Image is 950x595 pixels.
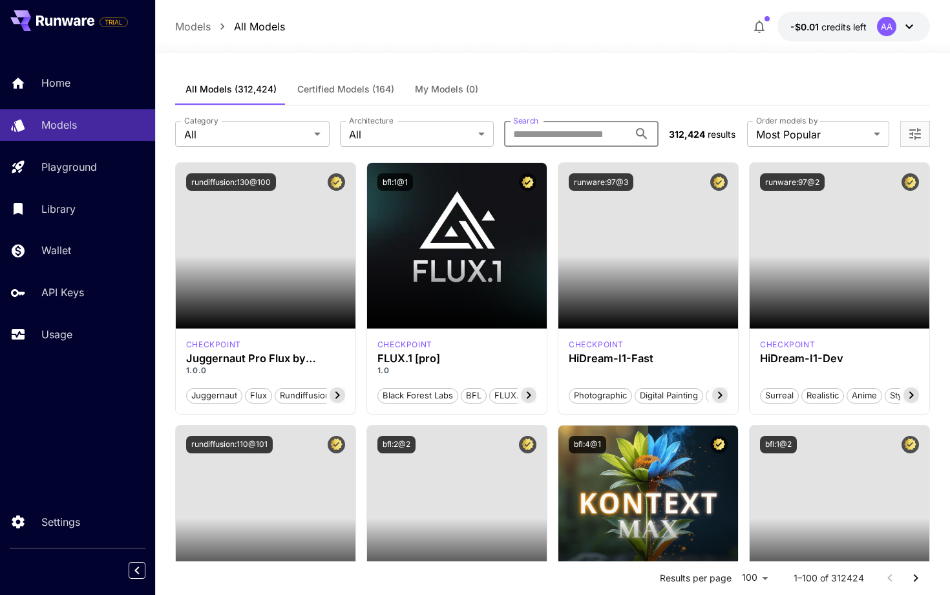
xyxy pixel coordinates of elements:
[847,387,882,404] button: Anime
[328,173,345,191] button: Certified Model – Vetted for best performance and includes a commercial license.
[569,436,606,453] button: bfl:4@1
[907,126,923,142] button: Open more filters
[100,17,127,27] span: TRIAL
[708,129,735,140] span: results
[902,173,919,191] button: Certified Model – Vetted for best performance and includes a commercial license.
[802,389,843,402] span: Realistic
[706,387,755,404] button: Cinematic
[490,389,549,402] span: FLUX.1 [pro]
[706,389,755,402] span: Cinematic
[760,339,815,351] p: checkpoint
[297,83,394,95] span: Certified Models (164)
[777,12,930,41] button: -$0.0056AA
[377,352,536,365] h3: FLUX.1 [pro]
[569,339,624,351] p: checkpoint
[377,339,432,351] div: fluxpro
[760,352,919,365] h3: HiDream-I1-Dev
[489,387,549,404] button: FLUX.1 [pro]
[185,83,277,95] span: All Models (312,424)
[903,565,929,591] button: Go to next page
[100,14,128,30] span: Add your payment card to enable full platform functionality.
[790,20,867,34] div: -$0.0056
[760,173,825,191] button: runware:97@2
[377,339,432,351] p: checkpoint
[885,389,925,402] span: Stylized
[41,514,80,530] p: Settings
[461,389,486,402] span: BFL
[877,17,896,36] div: AA
[184,115,218,126] label: Category
[186,352,345,365] h3: Juggernaut Pro Flux by RunDiffusion
[377,173,413,191] button: bfl:1@1
[41,243,71,258] p: Wallet
[519,436,536,453] button: Certified Model – Vetted for best performance and includes a commercial license.
[377,387,458,404] button: Black Forest Labs
[519,173,536,191] button: Certified Model – Vetted for best performance and includes a commercial license.
[569,387,632,404] button: Photographic
[186,436,273,453] button: rundiffusion:110@101
[635,389,702,402] span: Digital Painting
[275,387,335,404] button: rundiffusion
[660,572,732,585] p: Results per page
[737,568,773,587] div: 100
[186,339,241,351] p: checkpoint
[246,389,271,402] span: flux
[885,387,926,404] button: Stylized
[349,115,393,126] label: Architecture
[569,352,728,365] h3: HiDream-I1-Fast
[138,559,155,582] div: Collapse sidebar
[513,115,538,126] label: Search
[569,173,633,191] button: runware:97@3
[790,21,821,32] span: -$0.01
[760,436,797,453] button: bfl:1@2
[186,339,241,351] div: FLUX.1 D
[186,365,345,376] p: 1.0.0
[175,19,285,34] nav: breadcrumb
[756,127,869,142] span: Most Popular
[756,115,818,126] label: Order models by
[377,365,536,376] p: 1.0
[129,562,145,579] button: Collapse sidebar
[41,327,72,342] p: Usage
[41,201,76,217] p: Library
[186,173,276,191] button: rundiffusion:130@100
[569,339,624,351] div: HiDream Fast
[41,75,70,91] p: Home
[41,117,77,133] p: Models
[710,436,728,453] button: Certified Model – Vetted for best performance and includes a commercial license.
[184,127,309,142] span: All
[669,129,705,140] span: 312,424
[377,436,416,453] button: bfl:2@2
[275,389,335,402] span: rundiffusion
[569,389,631,402] span: Photographic
[761,389,798,402] span: Surreal
[461,387,487,404] button: BFL
[41,159,97,175] p: Playground
[801,387,844,404] button: Realistic
[821,21,867,32] span: credits left
[794,572,864,585] p: 1–100 of 312424
[415,83,478,95] span: My Models (0)
[349,127,474,142] span: All
[245,387,272,404] button: flux
[760,339,815,351] div: HiDream Dev
[760,387,799,404] button: Surreal
[378,389,458,402] span: Black Forest Labs
[187,389,242,402] span: juggernaut
[234,19,285,34] a: All Models
[710,173,728,191] button: Certified Model – Vetted for best performance and includes a commercial license.
[41,285,84,300] p: API Keys
[328,436,345,453] button: Certified Model – Vetted for best performance and includes a commercial license.
[847,389,881,402] span: Anime
[186,387,242,404] button: juggernaut
[902,436,919,453] button: Certified Model – Vetted for best performance and includes a commercial license.
[175,19,211,34] a: Models
[635,387,703,404] button: Digital Painting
